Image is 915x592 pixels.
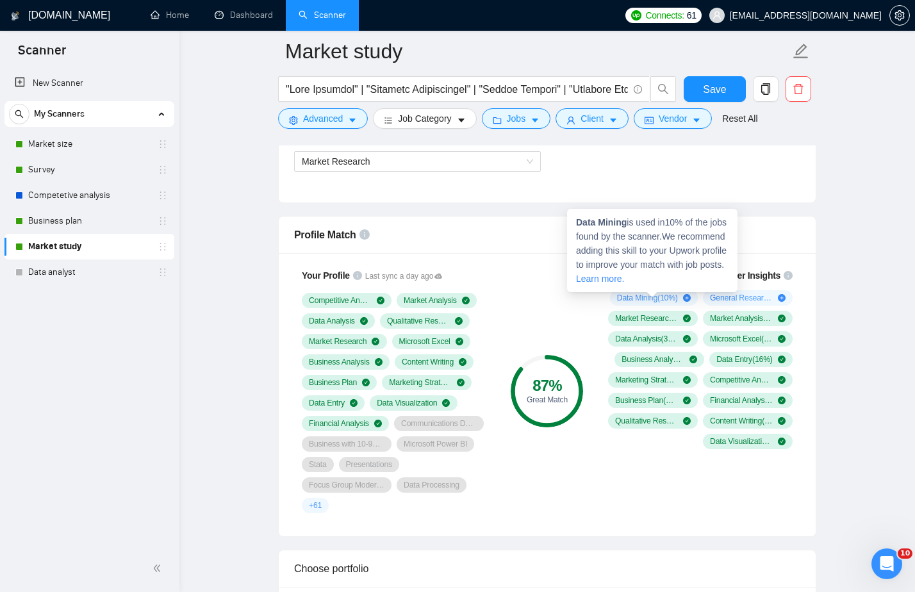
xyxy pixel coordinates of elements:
span: Vendor [659,111,687,126]
span: setting [890,10,909,21]
span: Business Analysis [309,357,370,367]
span: Communications Development & Testing [401,418,477,429]
span: Profile Match [294,229,356,240]
span: Scanner Insights [711,271,780,280]
span: check-circle [778,315,786,322]
div: Choose portfolio [294,550,800,587]
span: check-circle [462,297,470,304]
span: info-circle [359,229,370,240]
span: check-circle [362,379,370,386]
li: My Scanners [4,101,174,285]
input: Search Freelance Jobs... [286,81,628,97]
span: Data Analysis ( 31 %) [615,334,678,344]
span: folder [493,115,502,125]
a: setting [889,10,910,21]
span: bars [384,115,393,125]
span: check-circle [455,317,463,325]
span: Data Mining ( 10 %) [617,293,678,303]
span: check-circle [377,297,384,304]
span: check-circle [442,399,450,407]
a: New Scanner [15,70,164,96]
span: holder [158,216,168,226]
span: info-circle [634,85,642,94]
span: check-circle [459,358,466,366]
a: Market study [28,234,150,259]
span: edit [793,43,809,60]
div: 87 % [511,378,583,393]
span: Data Entry ( 16 %) [716,354,773,365]
span: check-circle [778,356,786,363]
span: is used in 10 % of the jobs found by the scanner. We recommend adding this skill to your Upwork p... [576,217,727,284]
button: userClientcaret-down [556,108,629,129]
span: Market Analysis [404,295,457,306]
span: Content Writing [402,357,454,367]
span: check-circle [360,317,368,325]
span: Last sync a day ago [365,270,442,283]
span: check-circle [683,376,691,384]
span: + 61 [309,500,322,511]
span: Stata [309,459,327,470]
strong: Data Mining [576,217,627,227]
img: upwork-logo.png [631,10,641,21]
span: check-circle [372,338,379,345]
span: check-circle [374,420,382,427]
span: Your Profile [302,270,350,281]
button: copy [753,76,779,102]
span: info-circle [784,271,793,280]
span: Microsoft Power BI [404,439,467,449]
span: 61 [687,8,697,22]
span: check-circle [778,335,786,343]
span: copy [754,83,778,95]
img: logo [11,6,20,26]
span: delete [786,83,811,95]
span: caret-down [609,115,618,125]
span: check-circle [778,376,786,384]
span: check-circle [683,417,691,425]
button: barsJob Categorycaret-down [373,108,476,129]
span: Advanced [303,111,343,126]
span: holder [158,242,168,252]
span: check-circle [689,356,697,363]
span: Marketing Strategy ( 14 %) [615,375,678,385]
span: check-circle [683,397,691,404]
span: check-circle [683,335,691,343]
span: Focus Group Moderation [309,480,384,490]
span: Data Visualization [377,398,437,408]
span: Client [581,111,604,126]
a: Business plan [28,208,150,234]
span: holder [158,139,168,149]
a: Learn more. [576,274,624,284]
input: Scanner name... [285,35,790,67]
span: idcard [645,115,654,125]
button: search [650,76,676,102]
span: check-circle [778,417,786,425]
button: folderJobscaret-down [482,108,551,129]
a: homeHome [151,10,189,21]
button: Save [684,76,746,102]
span: Qualitative Research [387,316,450,326]
span: check-circle [778,438,786,445]
span: 10 [898,548,912,559]
span: Market Research ( 74 %) [615,313,678,324]
button: setting [889,5,910,26]
span: Jobs [507,111,526,126]
span: caret-down [531,115,540,125]
span: Competitive Analysis ( 10 %) [710,375,773,385]
span: check-circle [683,315,691,322]
span: check-circle [778,397,786,404]
span: Competitive Analysis [309,295,372,306]
span: Microsoft Excel ( 28 %) [710,334,773,344]
span: Business Plan [309,377,357,388]
span: holder [158,165,168,175]
span: Market Analysis ( 48 %) [710,313,773,324]
span: setting [289,115,298,125]
span: Microsoft Excel [399,336,450,347]
span: check-circle [350,399,358,407]
span: Data Analysis [309,316,355,326]
span: caret-down [348,115,357,125]
span: Market Research [309,336,367,347]
span: check-circle [457,379,465,386]
span: holder [158,267,168,277]
span: Data Processing [404,480,459,490]
a: Data analyst [28,259,150,285]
